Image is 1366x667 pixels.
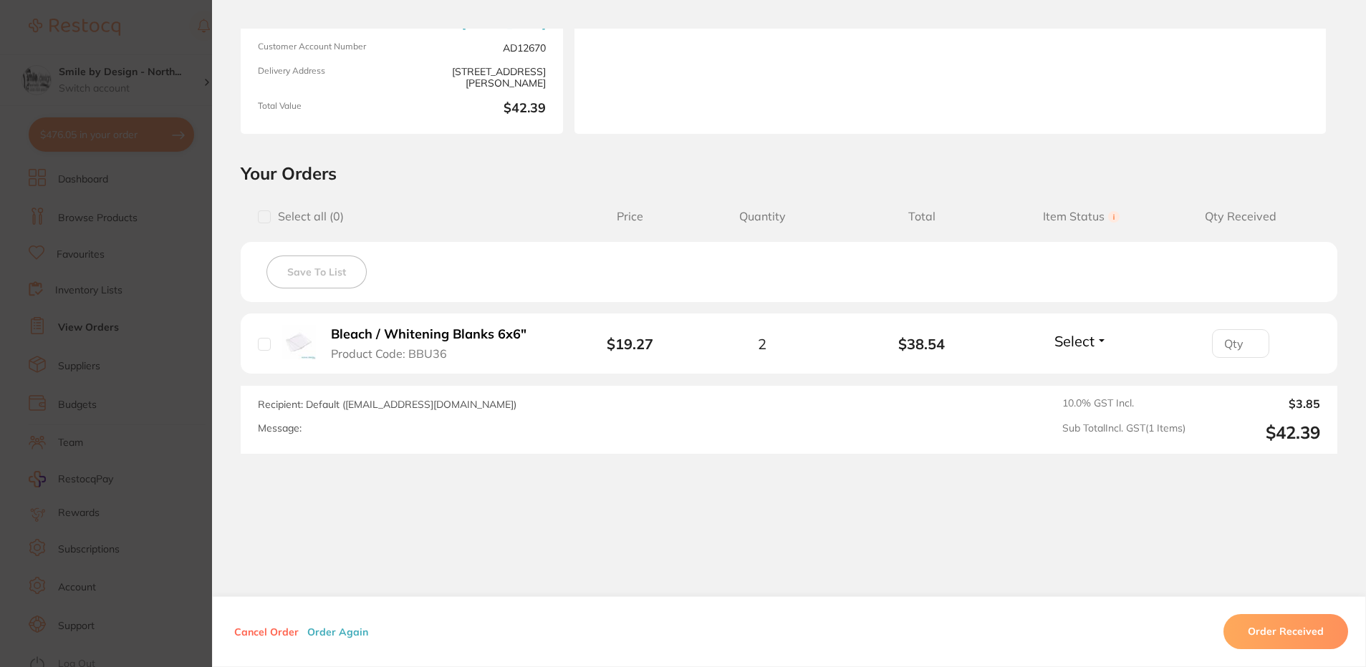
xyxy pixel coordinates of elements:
[758,336,766,352] span: 2
[1212,329,1269,358] input: Qty
[230,625,303,638] button: Cancel Order
[303,625,372,638] button: Order Again
[842,336,1001,352] b: $38.54
[327,326,542,361] button: Bleach / Whitening Blanks 6x6" Product Code: BBU36
[577,210,683,223] span: Price
[271,210,344,223] span: Select all ( 0 )
[331,327,526,342] b: Bleach / Whitening Blanks 6x6"
[607,335,653,353] b: $19.27
[258,398,516,411] span: Recipient: Default ( [EMAIL_ADDRESS][DOMAIN_NAME] )
[258,101,396,117] span: Total Value
[842,210,1001,223] span: Total
[1054,332,1095,350] span: Select
[1197,422,1320,443] output: $42.39
[1223,615,1348,649] button: Order Received
[1062,422,1185,443] span: Sub Total Incl. GST ( 1 Items)
[408,66,546,89] span: [STREET_ADDRESS][PERSON_NAME]
[1062,397,1185,410] span: 10.0 % GST Incl.
[258,66,396,89] span: Delivery Address
[462,19,546,30] a: [PERSON_NAME]
[1050,332,1112,350] button: Select
[683,210,842,223] span: Quantity
[258,422,302,434] label: Message:
[282,325,316,359] img: Bleach / Whitening Blanks 6x6"
[241,162,1337,184] h2: Your Orders
[408,101,546,117] b: $42.39
[1161,210,1320,223] span: Qty Received
[1001,210,1160,223] span: Item Status
[266,255,367,288] button: Save To List
[258,42,396,54] span: Customer Account Number
[408,42,546,54] span: AD12670
[331,347,447,360] span: Product Code: BBU36
[1197,397,1320,410] output: $3.85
